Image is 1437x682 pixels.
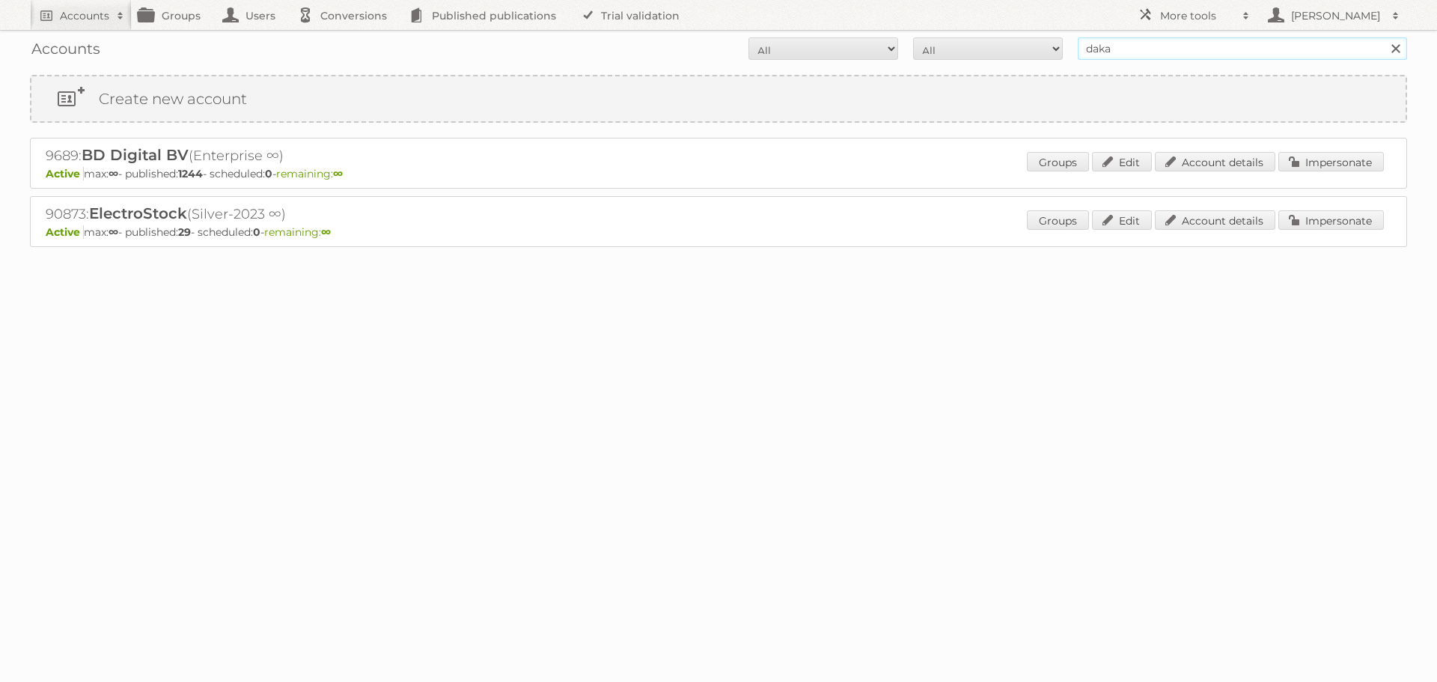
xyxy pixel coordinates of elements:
[1027,152,1089,171] a: Groups
[46,225,84,239] span: Active
[178,225,191,239] strong: 29
[1287,8,1385,23] h2: [PERSON_NAME]
[1027,210,1089,230] a: Groups
[31,76,1406,121] a: Create new account
[46,167,84,180] span: Active
[60,8,109,23] h2: Accounts
[1155,210,1275,230] a: Account details
[1278,210,1384,230] a: Impersonate
[1092,210,1152,230] a: Edit
[321,225,331,239] strong: ∞
[265,167,272,180] strong: 0
[46,167,1391,180] p: max: - published: - scheduled: -
[333,167,343,180] strong: ∞
[46,204,570,224] h2: 90873: (Silver-2023 ∞)
[109,225,118,239] strong: ∞
[178,167,203,180] strong: 1244
[1092,152,1152,171] a: Edit
[1278,152,1384,171] a: Impersonate
[253,225,260,239] strong: 0
[1155,152,1275,171] a: Account details
[46,225,1391,239] p: max: - published: - scheduled: -
[46,146,570,165] h2: 9689: (Enterprise ∞)
[109,167,118,180] strong: ∞
[1160,8,1235,23] h2: More tools
[264,225,331,239] span: remaining:
[276,167,343,180] span: remaining:
[82,146,189,164] span: BD Digital BV
[89,204,187,222] span: ElectroStock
